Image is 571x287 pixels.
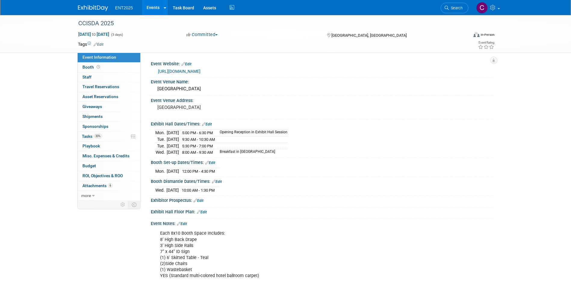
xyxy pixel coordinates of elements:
[82,134,102,139] span: Tasks
[82,183,113,188] span: Attachments
[118,201,128,208] td: Personalize Event Tab Strip
[82,94,118,99] span: Asset Reservations
[449,6,463,10] span: Search
[205,161,215,165] a: Edit
[158,69,200,74] a: [URL][DOMAIN_NAME]
[151,219,493,227] div: Event Notes:
[182,131,213,135] span: 5:00 PM - 6:30 PM
[82,84,119,89] span: Travel Reservations
[155,149,167,156] td: Wed.
[78,141,140,151] a: Playbook
[182,188,215,193] span: 10:00 AM - 1:30 PM
[182,169,215,174] span: 12:00 PM - 4:30 PM
[473,32,479,37] img: Format-Inperson.png
[78,92,140,102] a: Asset Reservations
[78,161,140,171] a: Budget
[78,112,140,122] a: Shipments
[197,210,207,214] a: Edit
[182,62,191,66] a: Edit
[82,143,100,148] span: Playbook
[184,32,220,38] button: Committed
[78,82,140,92] a: Travel Reservations
[167,143,179,149] td: [DATE]
[151,59,493,67] div: Event Website:
[155,187,166,193] td: Wed.
[151,119,493,127] div: Exhibit Hall Dates/Times:
[82,104,102,109] span: Giveaways
[95,65,101,69] span: Booth not reserved yet
[128,201,140,208] td: Toggle Event Tabs
[82,55,116,60] span: Event Information
[212,180,222,184] a: Edit
[166,187,179,193] td: [DATE]
[155,168,167,174] td: Mon.
[182,144,213,148] span: 5:30 PM - 7:00 PM
[76,18,459,29] div: CCISDA 2025
[167,130,179,136] td: [DATE]
[78,41,104,47] td: Tags
[177,222,187,226] a: Edit
[480,32,495,37] div: In-Person
[194,199,203,203] a: Edit
[82,173,123,178] span: ROI, Objectives & ROO
[91,32,97,37] span: to
[182,137,215,142] span: 9:30 AM - 10:30 AM
[151,196,493,204] div: Exhibitor Prospectus:
[78,132,140,141] a: Tasks33%
[202,122,212,126] a: Edit
[82,75,92,79] span: Staff
[151,207,493,215] div: Exhibit Hall Floor Plan:
[82,114,103,119] span: Shipments
[81,193,91,198] span: more
[167,149,179,156] td: [DATE]
[441,3,468,13] a: Search
[167,168,179,174] td: [DATE]
[433,31,495,40] div: Event Format
[182,150,213,155] span: 8:00 AM - 9:30 AM
[155,136,167,143] td: Tue.
[151,177,493,185] div: Booth Dismantle Dates/Times:
[108,183,113,188] span: 6
[78,102,140,112] a: Giveaways
[478,41,494,44] div: Event Rating
[94,42,104,47] a: Edit
[331,33,407,38] span: [GEOGRAPHIC_DATA], [GEOGRAPHIC_DATA]
[476,2,488,14] img: Colleen Mueller
[216,149,287,156] td: Breakfast in [GEOGRAPHIC_DATA]
[78,5,108,11] img: ExhibitDay
[157,105,287,110] pre: [GEOGRAPHIC_DATA]
[155,143,167,149] td: Tue.
[78,181,140,191] a: Attachments6
[151,96,493,103] div: Event Venue Address:
[167,136,179,143] td: [DATE]
[110,33,123,37] span: (3 days)
[82,163,96,168] span: Budget
[78,191,140,201] a: more
[78,73,140,82] a: Staff
[115,5,133,10] span: ENT2025
[151,77,493,85] div: Event Venue Name:
[78,122,140,131] a: Sponsorships
[155,130,167,136] td: Mon.
[82,65,101,69] span: Booth
[78,53,140,62] a: Event Information
[216,130,287,136] td: Opening Reception in Exhibit Hall Session
[78,151,140,161] a: Misc. Expenses & Credits
[155,84,489,94] div: [GEOGRAPHIC_DATA]
[82,124,108,129] span: Sponsorships
[151,158,493,166] div: Booth Set-up Dates/Times:
[78,171,140,181] a: ROI, Objectives & ROO
[82,153,129,158] span: Misc. Expenses & Credits
[94,134,102,138] span: 33%
[78,63,140,72] a: Booth
[78,32,110,37] span: [DATE] [DATE]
